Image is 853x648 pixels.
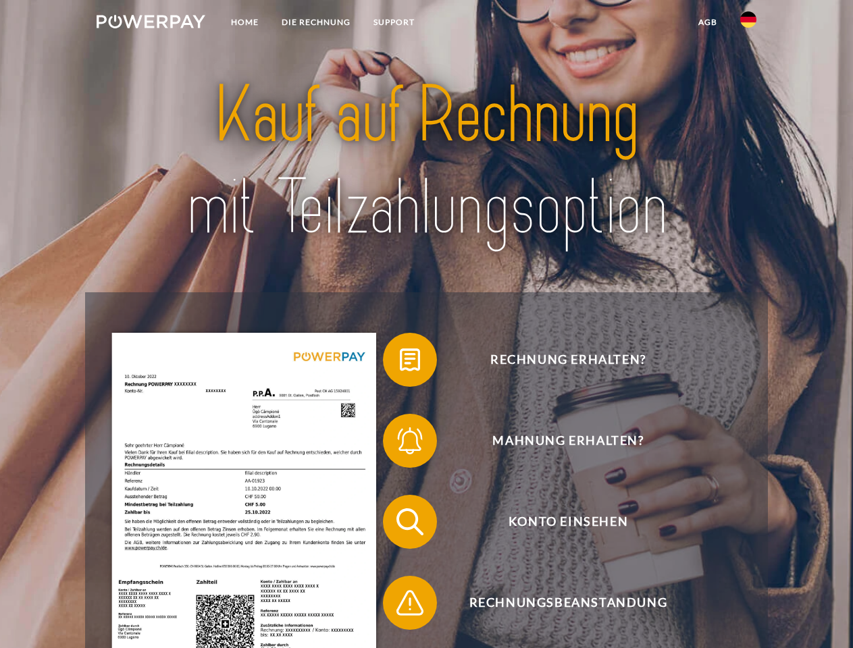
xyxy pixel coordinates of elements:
button: Mahnung erhalten? [383,414,734,468]
img: logo-powerpay-white.svg [97,15,205,28]
img: qb_warning.svg [393,586,427,620]
a: SUPPORT [362,10,426,34]
button: Konto einsehen [383,495,734,549]
img: title-powerpay_de.svg [129,65,724,259]
button: Rechnung erhalten? [383,333,734,387]
span: Rechnungsbeanstandung [403,576,733,630]
img: qb_search.svg [393,505,427,539]
a: DIE RECHNUNG [270,10,362,34]
img: de [740,11,756,28]
img: qb_bill.svg [393,343,427,377]
a: Home [219,10,270,34]
button: Rechnungsbeanstandung [383,576,734,630]
span: Konto einsehen [403,495,733,549]
a: agb [687,10,729,34]
span: Rechnung erhalten? [403,333,733,387]
img: qb_bell.svg [393,424,427,458]
span: Mahnung erhalten? [403,414,733,468]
